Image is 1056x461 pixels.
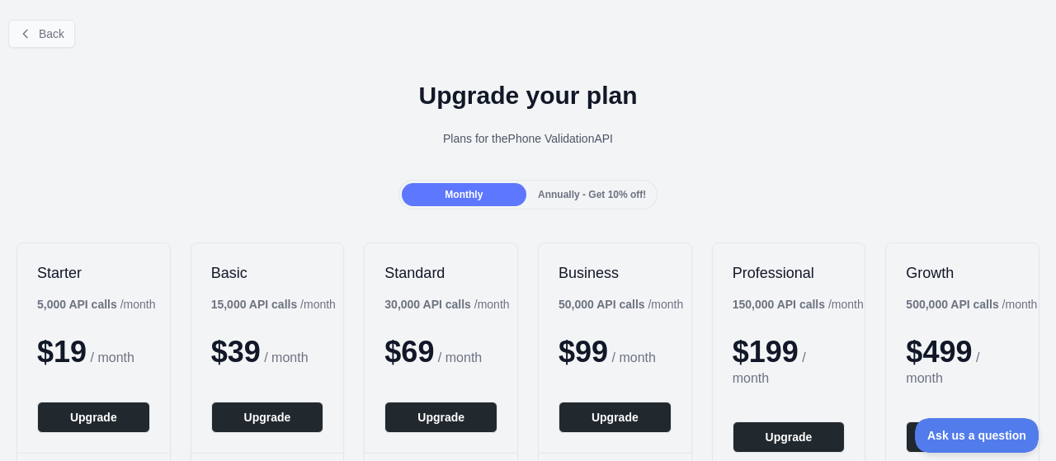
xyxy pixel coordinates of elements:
span: $ 99 [559,335,608,369]
div: / month [906,296,1037,313]
h2: Growth [906,263,1019,283]
h2: Business [559,263,672,283]
b: 50,000 API calls [559,298,645,311]
b: 30,000 API calls [384,298,471,311]
div: / month [384,296,509,313]
span: $ 69 [384,335,434,369]
span: $ 499 [906,335,972,369]
iframe: Toggle Customer Support [915,418,1039,453]
b: 150,000 API calls [733,298,825,311]
h2: Standard [384,263,497,283]
div: / month [559,296,683,313]
div: / month [733,296,864,313]
b: 500,000 API calls [906,298,998,311]
h2: Professional [733,263,846,283]
span: $ 199 [733,335,799,369]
